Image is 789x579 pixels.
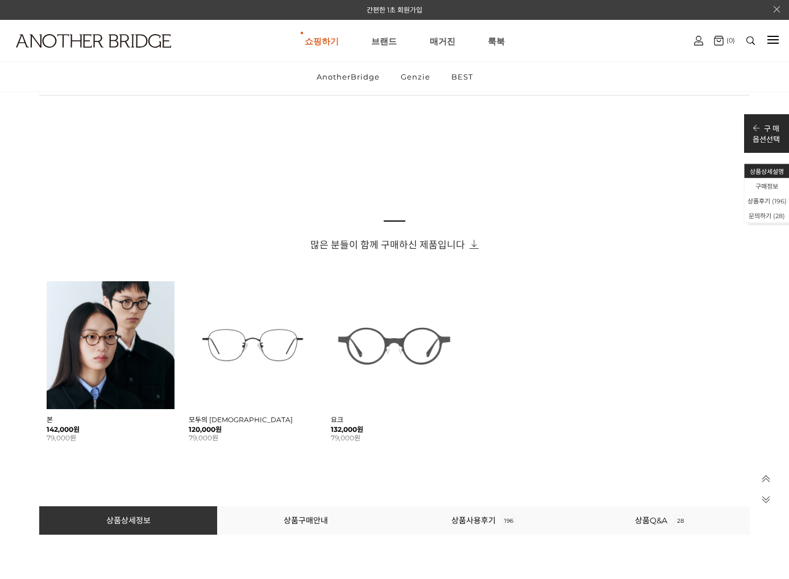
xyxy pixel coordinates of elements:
a: 대화 [75,360,147,389]
a: 요크 [331,415,343,424]
span: 홈 [36,377,43,386]
li: 79,000원 [47,434,175,443]
a: 룩북 [488,20,505,61]
a: AnotherBridge [307,62,389,91]
a: (0) [714,36,735,45]
img: search [746,36,755,45]
span: 설정 [176,377,189,386]
a: BEST [442,62,483,91]
a: 본 [47,415,53,424]
a: 홈 [3,360,75,389]
a: 상품사용후기 [451,515,515,526]
span: (0) [724,36,735,44]
a: Genzie [391,62,440,91]
a: logo [6,34,124,76]
p: 옵션선택 [753,134,780,144]
span: 28 [674,515,687,527]
a: 브랜드 [371,20,397,61]
p: 구 매 [753,123,780,134]
span: 196 [503,515,515,527]
img: cart [694,36,703,45]
a: 매거진 [430,20,455,61]
a: 모두의 [DEMOGRAPHIC_DATA] [189,415,293,424]
a: 쇼핑하기 [305,20,339,61]
img: 모두의 안경 - 다양한 크기에 맞춘 다용도 디자인 이미지 [189,281,317,409]
strong: 132,000원 [331,426,459,434]
span: 196 [774,197,784,205]
li: 79,000원 [189,434,317,443]
img: 본 - 동그란 렌즈로 돋보이는 아세테이트 안경 이미지 [47,281,175,409]
li: 79,000원 [331,434,459,443]
a: 상품상세정보 [106,515,151,526]
a: 설정 [147,360,218,389]
a: 상품Q&A [635,515,687,526]
img: cart [714,36,724,45]
strong: 142,000원 [47,426,175,434]
a: 상품구매안내 [284,515,328,526]
h3: 많은 분들이 함께 구매하신 제품입니다 [39,237,749,251]
strong: 120,000원 [189,426,317,434]
img: logo [16,34,171,48]
img: 요크 글라스 - 트렌디한 디자인의 유니크한 안경 이미지 [331,281,459,409]
a: 간편한 1초 회원가입 [367,6,422,14]
span: 대화 [104,378,118,387]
